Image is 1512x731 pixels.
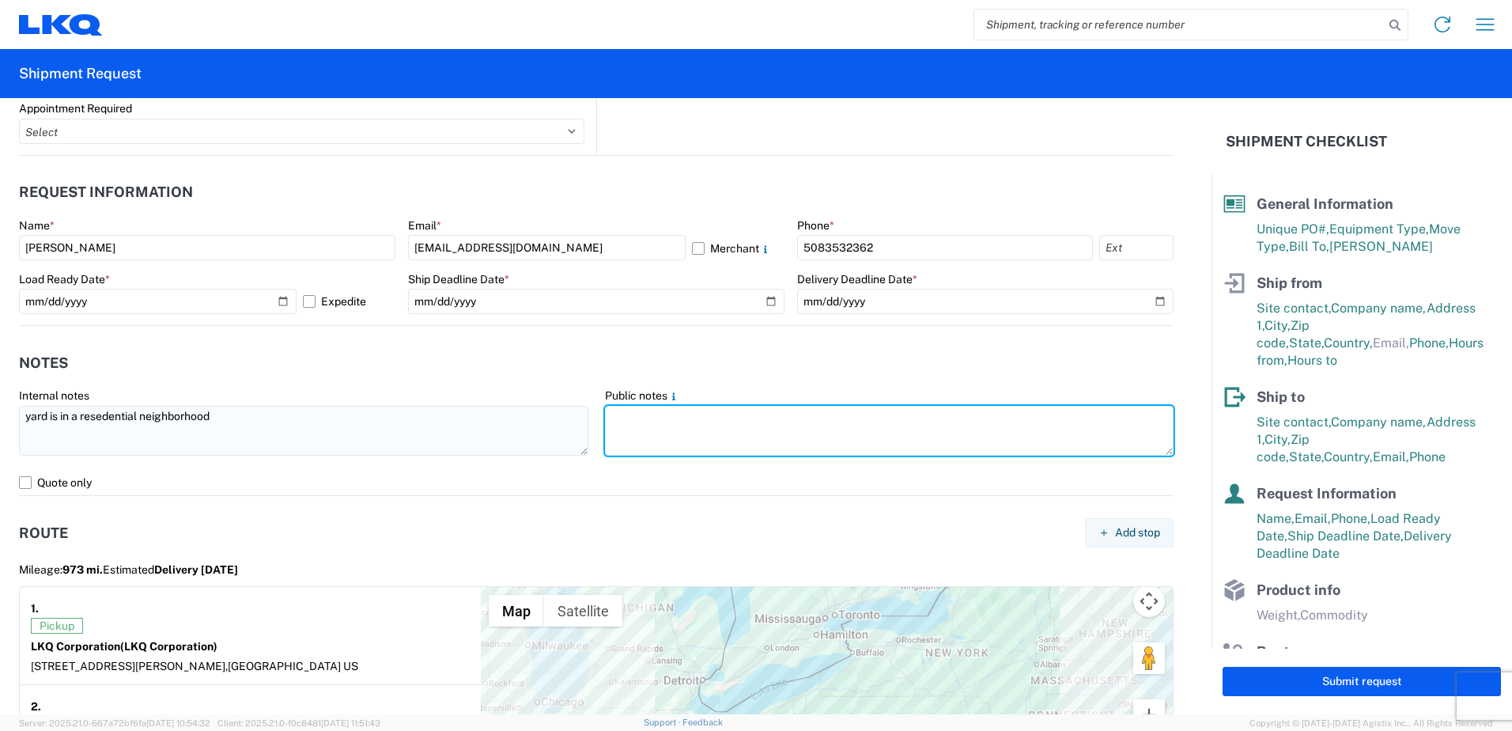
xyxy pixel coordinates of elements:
label: Ship Deadline Date [408,272,509,286]
label: Phone [797,218,834,233]
span: Pickup [31,618,83,634]
strong: LKQ Corporation [31,640,217,653]
span: State, [1289,335,1324,350]
span: City, [1264,432,1291,447]
span: [DATE] 10:54:32 [146,718,210,728]
input: Ext [1099,235,1174,260]
button: Submit request [1223,667,1501,696]
span: Copyright © [DATE]-[DATE] Agistix Inc., All Rights Reserved [1249,716,1493,730]
a: Feedback [682,718,723,727]
label: Merchant [692,235,784,260]
span: 973 mi. [62,563,103,576]
span: Estimated [103,563,238,576]
span: Ship to [1257,388,1305,405]
span: Phone [1409,449,1446,464]
span: Delivery [DATE] [154,563,238,576]
span: General Information [1257,195,1393,212]
span: Company name, [1331,415,1427,430]
span: Request Information [1257,485,1397,502]
span: Server: 2025.21.0-667a72bf6fa [19,718,210,728]
label: Appointment Required [19,101,132,116]
span: [DATE] 11:51:43 [321,718,380,728]
span: Equipment Type, [1329,222,1429,237]
span: State, [1289,449,1324,464]
label: Expedite [303,289,395,314]
input: Shipment, tracking or reference number [974,9,1384,40]
label: Name [19,218,55,233]
span: Unique PO#, [1257,222,1329,237]
button: Show street map [489,595,544,627]
span: Product info [1257,581,1340,598]
span: Hours to [1287,353,1337,368]
span: Email, [1373,449,1409,464]
span: Mileage: [19,563,103,576]
span: Site contact, [1257,301,1331,316]
button: Drag Pegman onto the map to open Street View [1133,642,1165,674]
span: Commodity [1300,608,1368,623]
h2: Route [19,525,68,541]
span: [PERSON_NAME] [1329,239,1433,254]
span: Company name, [1331,301,1427,316]
span: Route [1257,643,1298,660]
button: Map camera controls [1133,585,1165,617]
span: Site contact, [1257,415,1331,430]
span: City, [1264,318,1291,333]
span: [GEOGRAPHIC_DATA] US [228,660,358,672]
a: Support [644,718,683,727]
label: Delivery Deadline Date [797,272,917,286]
span: Phone, [1409,335,1449,350]
span: Country, [1324,449,1373,464]
span: [STREET_ADDRESS][PERSON_NAME], [31,660,228,672]
span: Email, [1295,511,1331,526]
strong: 1. [31,598,39,618]
span: Add stop [1115,525,1160,540]
label: Public notes [605,388,680,403]
span: Ship from [1257,275,1322,291]
span: Country, [1324,335,1373,350]
span: Email, [1373,335,1409,350]
label: Internal notes [19,388,89,403]
span: Ship Deadline Date, [1287,528,1404,544]
span: Phone, [1331,511,1370,526]
button: Show satellite imagery [544,595,622,627]
span: (LKQ Corporation) [120,640,217,653]
strong: 2. [31,696,41,716]
h2: Shipment Request [19,64,142,83]
span: Weight, [1257,608,1300,623]
button: Add stop [1085,518,1174,547]
h2: Shipment Checklist [1226,132,1387,151]
span: Bill To, [1289,239,1329,254]
label: Quote only [19,470,1174,495]
button: Zoom in [1133,699,1165,731]
h2: Notes [19,355,68,371]
label: Load Ready Date [19,272,110,286]
h2: Request Information [19,184,193,200]
label: Email [408,218,441,233]
span: Client: 2025.21.0-f0c8481 [217,718,380,728]
span: Name, [1257,511,1295,526]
